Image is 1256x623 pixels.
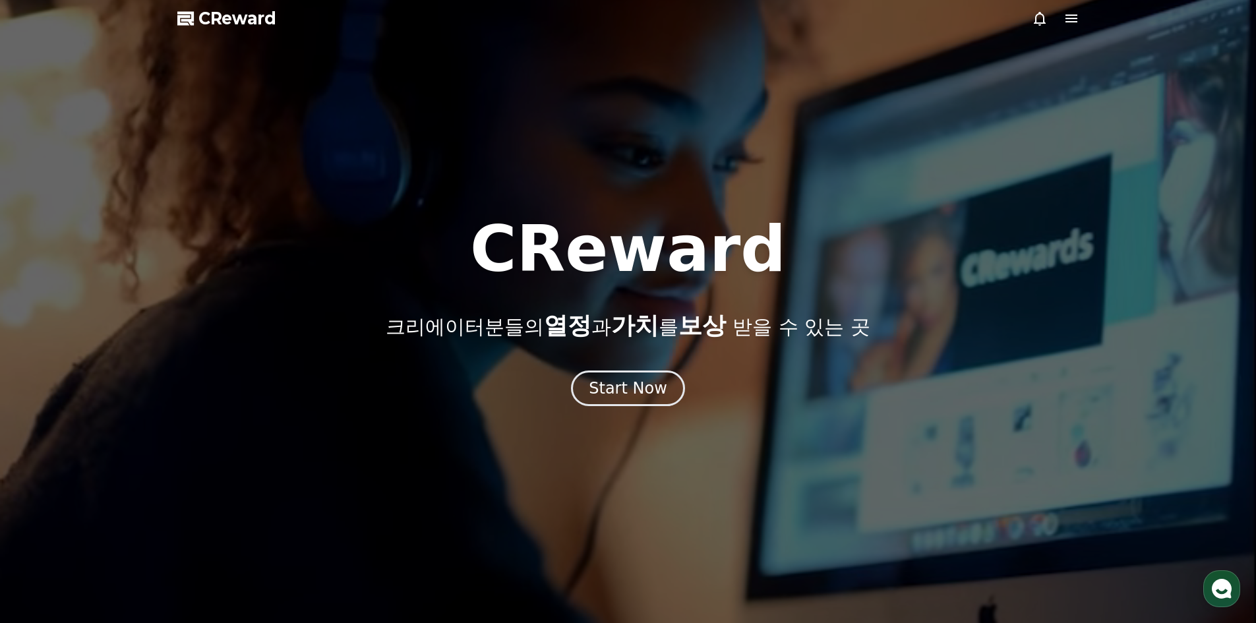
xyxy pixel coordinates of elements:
[4,418,87,451] a: 홈
[204,438,220,448] span: 설정
[170,418,253,451] a: 설정
[571,371,685,406] button: Start Now
[470,218,786,281] h1: CReward
[678,312,726,339] span: 보상
[121,438,136,449] span: 대화
[87,418,170,451] a: 대화
[544,312,591,339] span: 열정
[589,378,667,399] div: Start Now
[611,312,659,339] span: 가치
[198,8,276,29] span: CReward
[386,312,870,339] p: 크리에이터분들의 과 를 받을 수 있는 곳
[42,438,49,448] span: 홈
[177,8,276,29] a: CReward
[571,384,685,396] a: Start Now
